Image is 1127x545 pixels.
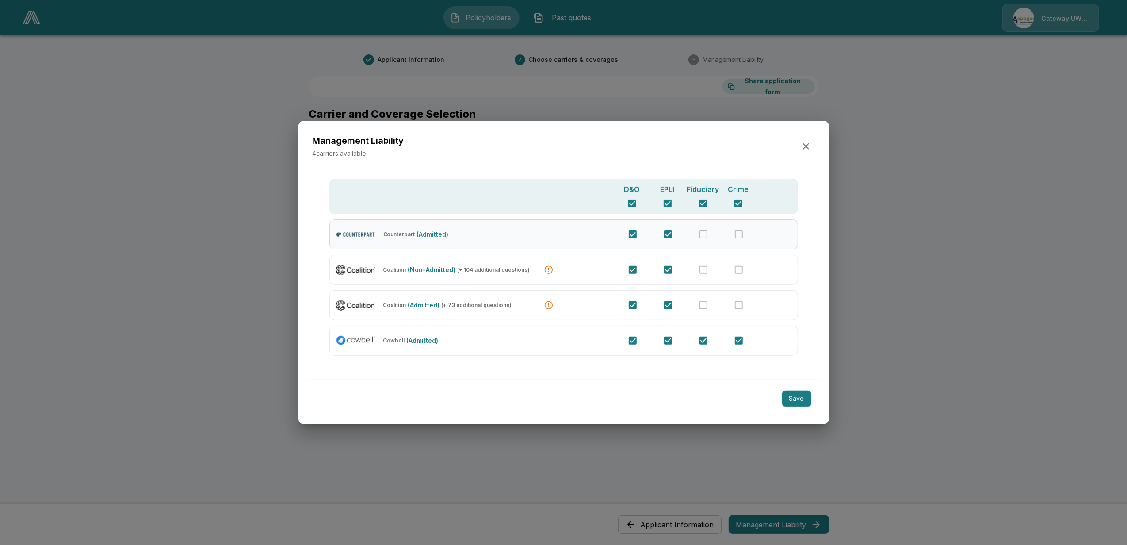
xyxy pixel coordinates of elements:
span: (Admitted) [407,336,439,345]
span: (+ 73 additional questions) [442,303,512,308]
p: 4 carriers available [313,149,404,158]
span: Coalition [383,267,406,272]
span: Counterpart [383,232,415,237]
span: Coalition [383,303,406,308]
span: (Admitted) [408,300,440,310]
span: Cowbell [383,338,405,343]
p: Cowbell (Admitted) [383,336,439,345]
img: Counterpart [335,227,376,242]
span: (Admitted) [417,230,449,239]
p: Fiduciary [687,184,719,195]
img: Coalition [335,263,376,276]
img: Coalition [335,298,376,312]
div: • The policyholder's NAICS code is outside of Coalitions's main appetite [544,301,553,310]
button: Save [782,391,811,407]
h5: Management Liability [313,135,404,147]
img: Cowbell [335,334,376,347]
p: Coalition (Non-Admitted) (+ 104 additional questions) [383,265,530,274]
p: Coalition (Admitted) (+ 73 additional questions) [383,300,512,310]
span: (Non-Admitted) [408,265,456,274]
div: • The policyholder's NAICS code is outside of Coalitions's main appetite [544,265,553,274]
span: (+ 104 additional questions) [458,267,530,272]
p: Crime [728,184,749,195]
p: Counterpart (Admitted) [383,230,449,239]
p: EPLI [661,184,675,195]
p: D&O [624,184,640,195]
